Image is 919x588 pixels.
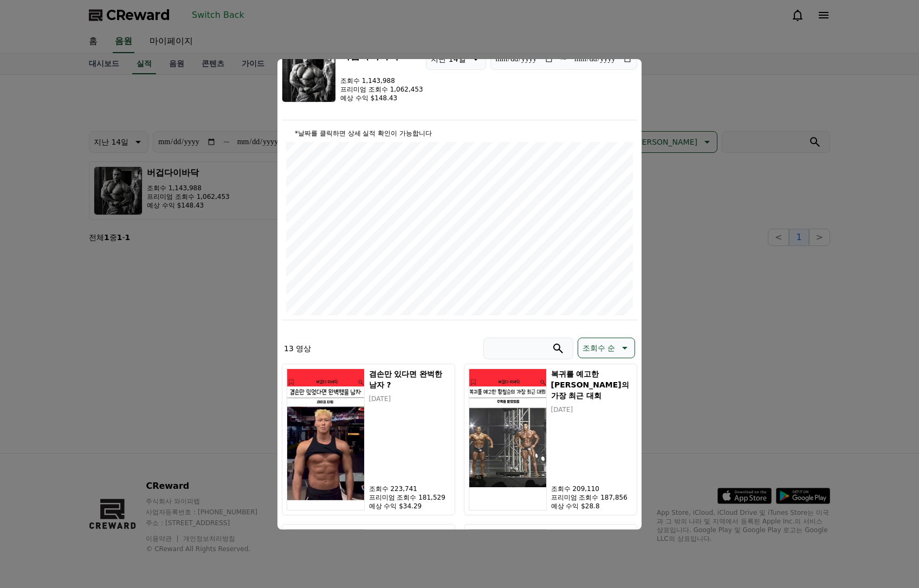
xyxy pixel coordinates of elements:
[287,369,365,511] img: 겸손만 있다면 완벅한 남자 ?
[551,493,632,502] p: 프리미엄 조회수 187,856
[340,94,423,102] p: 예상 수익 $148.43
[551,405,632,414] p: [DATE]
[431,51,465,67] p: 지난 14일
[369,484,450,493] p: 조회수 223,741
[369,369,450,390] h5: 겸손만 있다면 완벅한 남자 ?
[284,343,311,354] p: 13 영상
[282,364,455,515] button: 겸손만 있다면 완벅한 남자 ? 겸손만 있다면 완벅한 남자 ? [DATE] 조회수 223,741 프리미엄 조회수 181,529 예상 수익 $34.29
[560,53,567,66] p: ~
[369,493,450,502] p: 프리미엄 조회수 181,529
[551,529,632,551] h5: 보디빌더가 알려주는 몸 만드는 기간 ?
[469,369,547,511] img: 복귀를 예고한 황철순의 가장 최근 대회
[464,364,637,515] button: 복귀를 예고한 황철순의 가장 최근 대회 복귀를 예고한 [PERSON_NAME]의 가장 최근 대회 [DATE] 조회수 209,110 프리미엄 조회수 187,856 예상 수익 $...
[551,369,632,401] h5: 복귀를 예고한 [PERSON_NAME]의 가장 최근 대회
[286,129,633,138] p: *날짜를 클릭하면 상세 실적 확인이 가능합니다
[578,338,635,358] button: 조회수 순
[369,502,450,511] p: 예상 수익 $34.29
[551,484,632,493] p: 조회수 209,110
[551,502,632,511] p: 예상 수익 $28.8
[282,48,336,102] img: 버겁다이바닥
[369,395,450,403] p: [DATE]
[369,529,450,561] h5: [PERSON_NAME]이 뽑은 부위별 최고의 운동 ?
[583,340,615,356] p: 조회수 순
[426,48,486,70] button: 지난 14일
[277,59,642,529] div: modal
[340,85,423,94] p: 프리미엄 조회수 1,062,453
[340,76,423,85] p: 조회수 1,143,988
